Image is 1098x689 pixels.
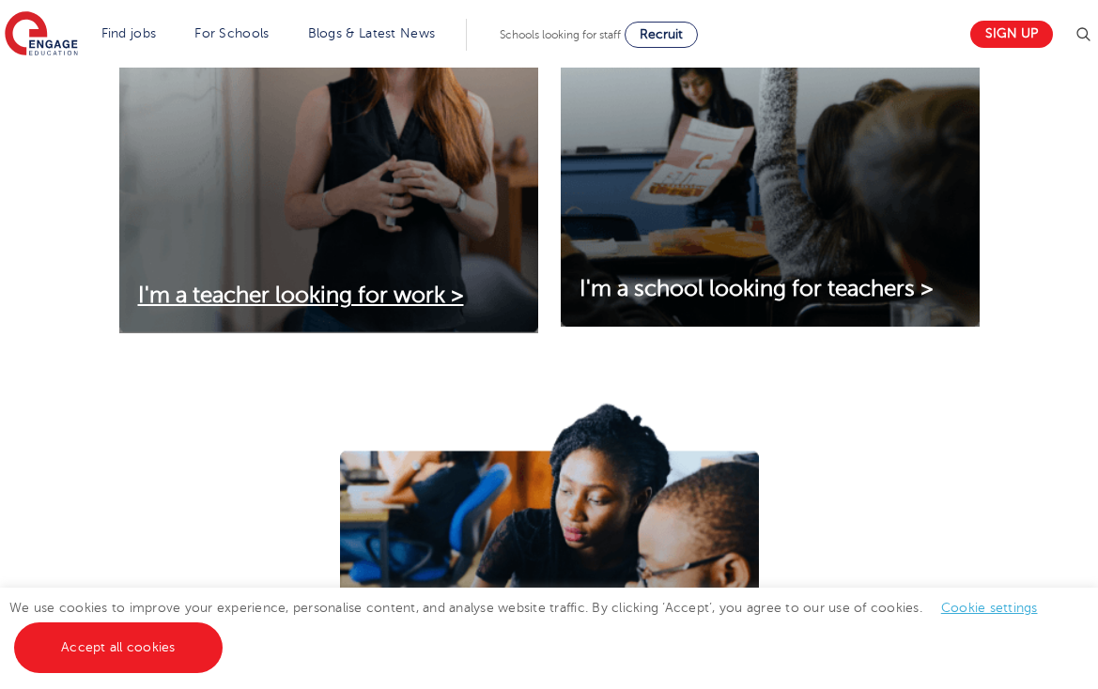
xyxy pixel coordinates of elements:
a: Accept all cookies [14,622,223,673]
a: I'm a teacher looking for work > [119,283,483,310]
a: For Schools [194,26,269,40]
a: Blogs & Latest News [308,26,436,40]
span: I'm a school looking for teachers > [580,276,934,301]
img: Engage Education [5,11,78,58]
a: Cookie settings [941,601,1038,615]
span: I'm a teacher looking for work > [138,283,464,308]
a: Sign up [970,21,1053,48]
a: Find jobs [101,26,157,40]
a: Recruit [625,22,698,48]
span: Recruit [640,27,683,41]
span: Schools looking for staff [500,28,621,41]
a: I'm a school looking for teachers > [561,276,952,303]
span: We use cookies to improve your experience, personalise content, and analyse website traffic. By c... [9,601,1057,654]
